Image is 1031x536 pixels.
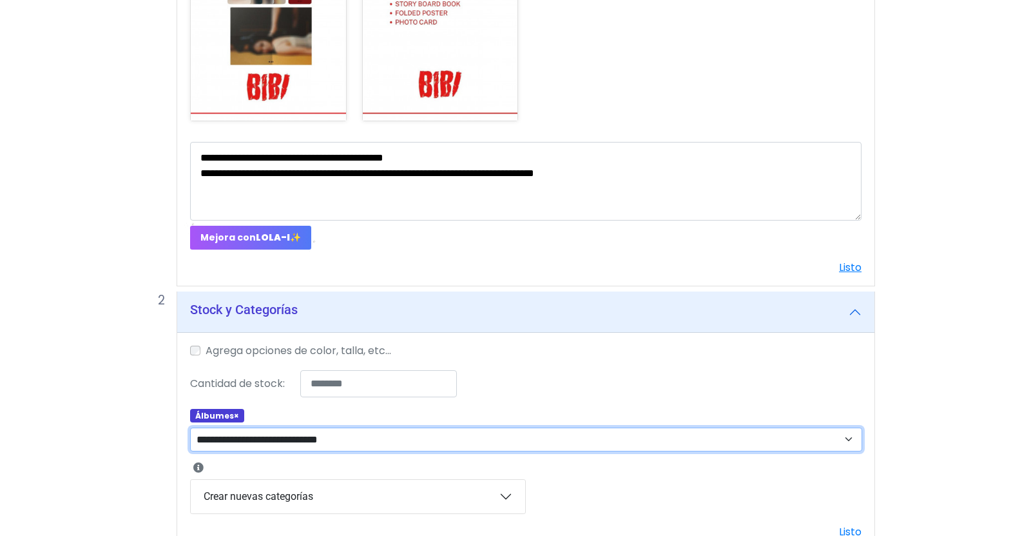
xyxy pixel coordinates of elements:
[839,260,862,275] a: Listo
[234,410,239,421] span: ×
[190,226,311,250] button: Mejora conLOLA-I✨
[256,231,290,244] strong: LOLA-I
[191,480,525,513] button: Crear nuevas categorías
[190,376,285,392] label: Cantidad de stock:
[177,292,874,333] button: Stock y Categorías
[190,302,298,317] h5: Stock y Categorías
[206,343,391,359] label: Agrega opciones de color, talla, etc...
[190,409,244,422] span: Álbumes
